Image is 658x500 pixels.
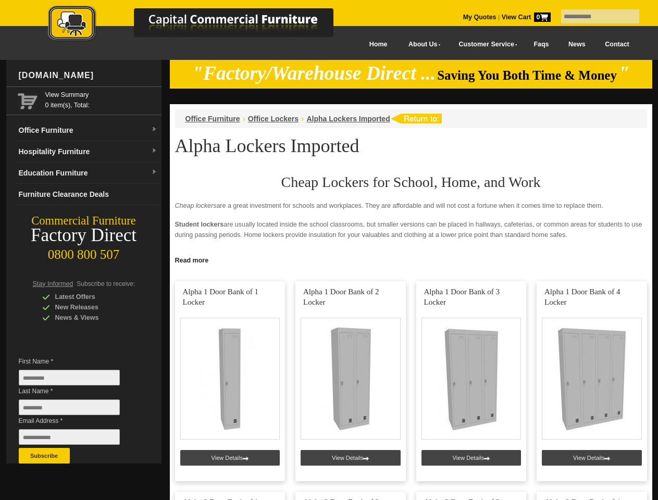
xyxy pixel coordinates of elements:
[19,416,135,426] span: Email Address *
[524,33,559,56] a: Faqs
[19,399,120,415] input: Last Name *
[19,5,384,43] img: Capital Commercial Furniture Logo
[42,302,141,312] div: New Releases
[175,248,647,269] p: provide a sense of security for the employees. Since no one can enter or touch the locker, it red...
[33,280,73,287] span: Stay Informed
[306,115,390,123] a: Alpha Lockers Imported
[19,5,384,46] a: Capital Commercial Furniture Logo
[19,448,70,464] button: Subscribe
[185,115,240,123] a: Office Furniture
[15,184,162,205] a: Furniture Clearance Deals
[175,221,224,228] strong: Student lockers
[175,136,647,156] h1: Alpha Lockers Imported
[175,174,647,190] h2: Cheap Lockers for School, Home, and Work
[6,228,162,243] div: Factory Direct
[397,33,447,56] a: About Us
[534,12,551,22] span: 0
[15,120,162,141] a: Office Furnituredropdown
[500,14,550,21] a: View Cart0
[15,141,162,162] a: Hospitality Furnituredropdown
[192,63,436,84] em: "Factory/Warehouse Direct ...
[19,370,120,385] input: First Name *
[595,33,639,56] a: Contact
[42,312,141,323] div: News & Views
[175,219,647,240] p: are usually located inside the school classrooms, but smaller versions can be placed in hallways,...
[19,356,135,367] span: First Name *
[15,60,162,91] div: [DOMAIN_NAME]
[618,63,629,84] em: "
[390,114,442,123] img: return to
[42,292,141,302] div: Latest Offers
[170,253,652,266] a: Click to read more
[6,214,162,228] div: Commercial Furniture
[45,90,157,109] span: 0 item(s), Total:
[19,429,120,445] input: Email Address *
[243,114,245,124] li: ›
[77,280,135,287] span: Subscribe to receive:
[447,33,524,56] a: Customer Service
[301,114,304,124] li: ›
[175,201,647,211] p: are a great investment for schools and workplaces. They are affordable and will not cost a fortun...
[151,127,157,133] img: dropdown
[502,14,551,21] strong: View Cart
[151,169,157,176] img: dropdown
[175,202,217,209] em: Cheap lockers
[19,386,135,396] span: Last Name *
[6,242,162,262] div: 0800 800 507
[45,90,157,100] a: View Summary
[463,14,496,21] a: My Quotes
[248,115,299,123] a: Office Lockers
[437,68,617,82] span: Saving You Both Time & Money
[151,148,157,154] img: dropdown
[15,162,162,184] a: Education Furnituredropdown
[558,33,595,56] a: News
